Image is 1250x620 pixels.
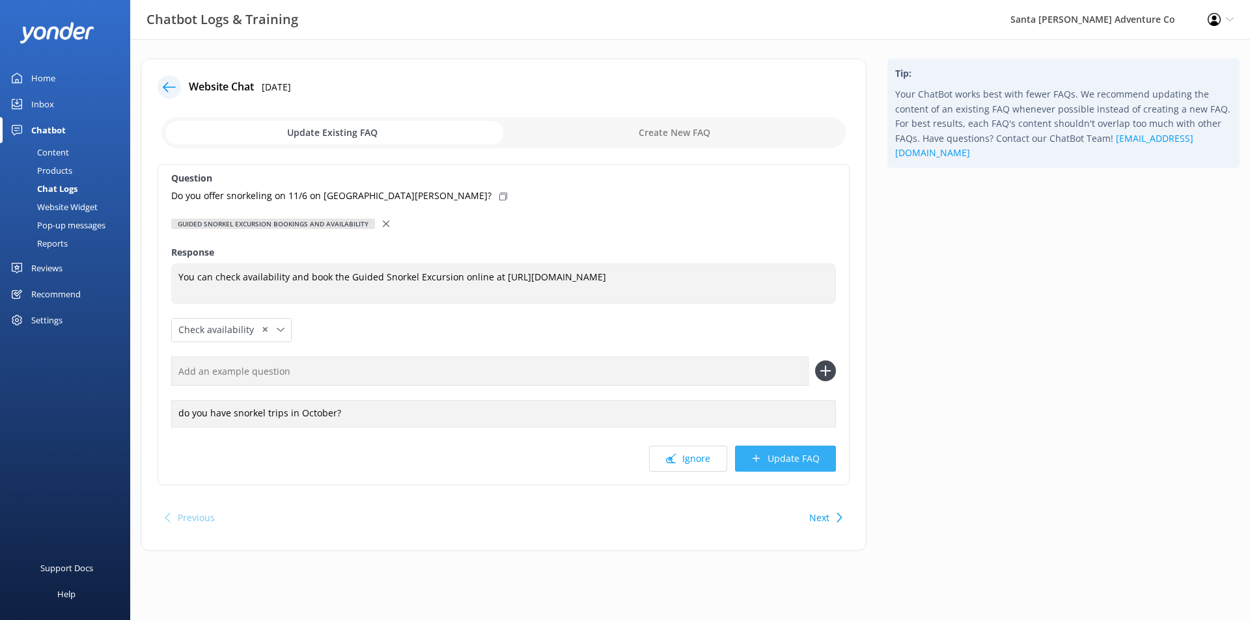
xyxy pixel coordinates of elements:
[8,161,130,180] a: Products
[735,446,836,472] button: Update FAQ
[8,216,130,234] a: Pop-up messages
[8,198,98,216] div: Website Widget
[31,91,54,117] div: Inbox
[8,143,69,161] div: Content
[171,357,809,386] input: Add an example question
[31,281,81,307] div: Recommend
[262,80,291,94] p: [DATE]
[8,143,130,161] a: Content
[8,180,77,198] div: Chat Logs
[31,307,62,333] div: Settings
[8,198,130,216] a: Website Widget
[146,9,298,30] h3: Chatbot Logs & Training
[895,132,1193,159] a: [EMAIL_ADDRESS][DOMAIN_NAME]
[40,555,93,581] div: Support Docs
[57,581,76,607] div: Help
[895,66,1232,81] h4: Tip:
[262,323,268,336] span: ✕
[171,263,836,304] textarea: You can check availability and book the Guided Snorkel Excursion online at [URL][DOMAIN_NAME]
[171,189,492,203] p: Do you offer snorkeling on 11/6 on [GEOGRAPHIC_DATA][PERSON_NAME]?
[649,446,727,472] button: Ignore
[171,219,375,229] div: Guided Snorkel Excursion bookings and availability
[20,22,94,44] img: yonder-white-logo.png
[171,245,836,260] label: Response
[178,323,262,337] span: Check availability
[8,234,68,252] div: Reports
[31,65,55,91] div: Home
[8,216,105,234] div: Pop-up messages
[8,234,130,252] a: Reports
[809,505,829,531] button: Next
[895,87,1232,160] p: Your ChatBot works best with fewer FAQs. We recommend updating the content of an existing FAQ whe...
[31,255,62,281] div: Reviews
[31,117,66,143] div: Chatbot
[8,161,72,180] div: Products
[189,79,254,96] h4: Website Chat
[8,180,130,198] a: Chat Logs
[171,171,836,185] label: Question
[171,400,836,427] div: do you have snorkel trips in October?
